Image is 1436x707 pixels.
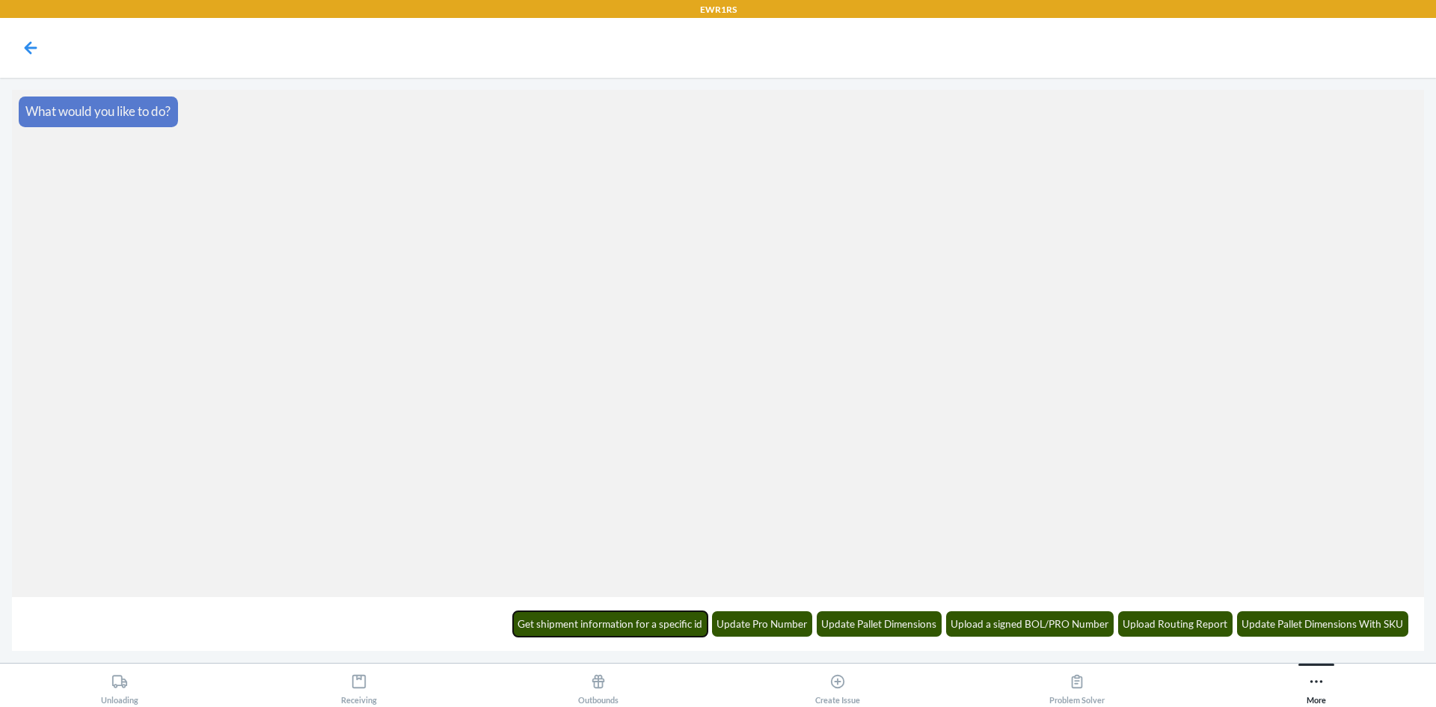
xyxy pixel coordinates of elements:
[1197,664,1436,705] button: More
[817,611,942,637] button: Update Pallet Dimensions
[341,667,377,705] div: Receiving
[1237,611,1409,637] button: Update Pallet Dimensions With SKU
[957,664,1197,705] button: Problem Solver
[700,3,737,16] p: EWR1RS
[239,664,479,705] button: Receiving
[1307,667,1326,705] div: More
[946,611,1114,637] button: Upload a signed BOL/PRO Number
[578,667,619,705] div: Outbounds
[815,667,860,705] div: Create Issue
[718,664,957,705] button: Create Issue
[479,664,718,705] button: Outbounds
[101,667,138,705] div: Unloading
[25,102,171,121] p: What would you like to do?
[712,611,813,637] button: Update Pro Number
[513,611,708,637] button: Get shipment information for a specific id
[1049,667,1105,705] div: Problem Solver
[1118,611,1233,637] button: Upload Routing Report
